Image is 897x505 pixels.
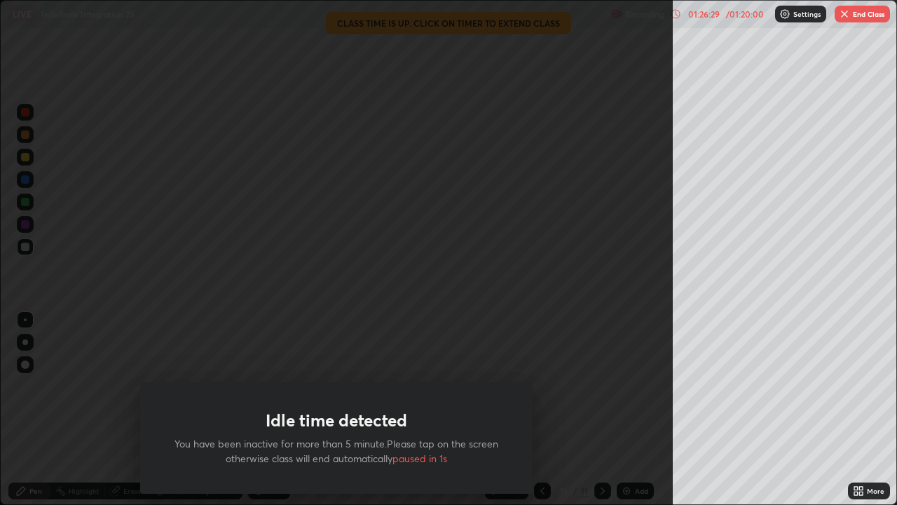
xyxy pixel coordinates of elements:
img: end-class-cross [839,8,850,20]
button: End Class [835,6,890,22]
p: You have been inactive for more than 5 minute.Please tap on the screen otherwise class will end a... [174,436,499,466]
p: Settings [793,11,821,18]
div: More [867,487,884,494]
img: class-settings-icons [779,8,790,20]
div: / 01:20:00 [723,10,767,18]
h1: Idle time detected [266,410,407,431]
span: paused in 1s [392,452,447,465]
div: 01:26:29 [684,10,723,18]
